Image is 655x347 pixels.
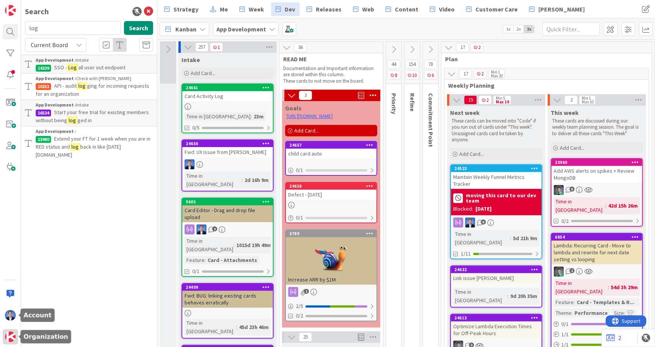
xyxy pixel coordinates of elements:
div: Increase ARR by $1M [286,275,376,285]
span: 1 [210,43,223,52]
div: 54d 3h 29m [609,283,640,291]
div: 3789Increase ARR by $1M [286,230,376,285]
div: Max 10 [581,100,593,104]
span: Week [249,5,264,14]
span: : [624,309,625,317]
span: 2 [474,69,487,79]
div: Defect - [DATE] [286,190,376,200]
b: App Development › [36,128,76,134]
span: Dev [285,5,295,14]
div: Fwd: UX Issue from [PERSON_NAME] [182,147,273,157]
div: 24661 [182,84,273,91]
mark: log [70,143,80,151]
span: 25 [299,332,312,342]
span: : [608,283,609,291]
span: 0 / 1 [296,214,303,222]
div: Fwd: BUG: linking existing cards behaves erratically [182,291,273,308]
div: 2/5 [286,301,376,311]
div: 42d 15h 26m [606,201,640,210]
div: 5d 21h 9m [511,234,539,242]
div: Add AWS alerts on spikes + Review MongoDB [551,166,642,183]
div: 24409 [182,284,273,291]
span: : [251,112,252,121]
div: 9605Card Editor - Drag and drop file upload [182,198,273,222]
mark: Log [67,64,78,72]
div: 24658 [286,183,376,190]
a: App Development ›Intake14339SSO -Logall user out endpoint [21,55,157,74]
span: Customer Care [475,5,518,14]
div: Optimize Lambda Execution Times for Off-Peak Hours [451,321,541,338]
a: Me [205,2,233,16]
div: 24656 [182,140,273,147]
div: Lambda: Recurring Card - Move to lambda and rewrite for next date setting vs looping [551,241,642,264]
span: Content [395,5,418,14]
span: 1 [304,289,309,294]
img: DP [196,224,206,234]
img: DP [5,310,16,321]
span: ged in [78,117,92,124]
span: API - audit [54,82,77,89]
span: Kanban [175,25,196,34]
span: 0 / 1 [296,166,303,174]
div: Search [25,6,49,17]
div: Time in [GEOGRAPHIC_DATA] [185,112,251,121]
div: Intake [36,101,153,108]
div: Theme [554,309,571,317]
a: App Development ›Check with [PERSON_NAME]10251API - auditlogging for incoming requests for an org... [21,74,157,100]
img: DP [465,218,475,228]
div: Card Activity Log [182,91,273,101]
span: 2 [569,268,574,273]
span: 154 [406,60,419,69]
span: Me [220,5,228,14]
img: DP [185,159,195,169]
div: VP [551,267,642,277]
div: Card - Templates & R... [575,298,636,306]
span: Goals [285,104,302,112]
span: 3 [299,91,312,100]
a: Strategy [160,2,203,16]
span: 6 [481,219,486,224]
img: VP [554,185,564,195]
div: Time in [GEOGRAPHIC_DATA] [185,319,236,336]
span: ging for incoming requests for an organization [36,82,149,97]
span: 6 [569,187,574,192]
span: 2 [478,95,492,105]
span: Add Card... [191,70,215,77]
span: : [571,309,573,317]
div: Time in [GEOGRAPHIC_DATA] [554,279,608,296]
p: Documentation and Important information are stored within this column. [283,65,374,78]
span: Weekly Planning [448,82,639,89]
img: VP [554,267,564,277]
div: Max 20 [490,74,502,78]
img: Visit kanbanzone.com [5,5,16,16]
b: moving this card to our dev team [466,193,539,203]
input: Search for title... [25,21,121,35]
div: 24409Fwd: BUG: linking existing cards behaves erratically [182,284,273,308]
input: Quick Filter... [542,22,600,36]
span: Commitment Point [427,93,435,147]
div: 23960 [551,159,642,166]
div: Min 1 [581,96,591,100]
span: 1x [503,25,513,33]
div: 3789 [289,231,376,236]
div: 24632 [451,266,541,273]
span: Releases [316,5,342,14]
div: 6854Lambda: Recurring Card - Move to lambda and rewrite for next date setting vs looping [551,234,642,264]
div: 24657 [289,142,376,148]
div: Feature [554,298,574,306]
div: 9605 [186,199,273,205]
div: 9605 [182,198,273,205]
div: Time in [GEOGRAPHIC_DATA] [185,237,233,254]
h5: Account [23,311,51,319]
div: 24409 [186,285,273,290]
div: Intake [36,57,153,64]
div: 0/1 [551,319,642,329]
div: 24523Maintain Weekly Funnel Metrics Tracker [451,165,541,189]
span: 0/2 [561,217,569,225]
div: 24658 [289,183,376,189]
div: Card Editor - Drag and drop file upload [182,205,273,222]
div: 24657 [286,142,376,149]
span: 2 [470,43,483,52]
div: Card - Attachments [206,256,259,264]
a: Week [235,2,269,16]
